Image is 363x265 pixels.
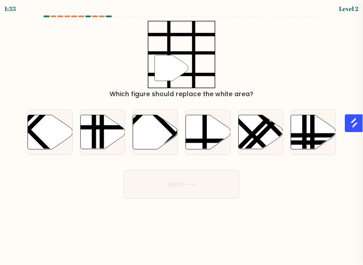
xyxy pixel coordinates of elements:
div: Level 2 [339,4,359,13]
div: Which figure should replace the white area? [32,90,331,99]
img: salesgear logo [349,117,359,128]
g: " [155,55,188,81]
button: Next [124,170,239,199]
div: 1:33 [4,4,16,13]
